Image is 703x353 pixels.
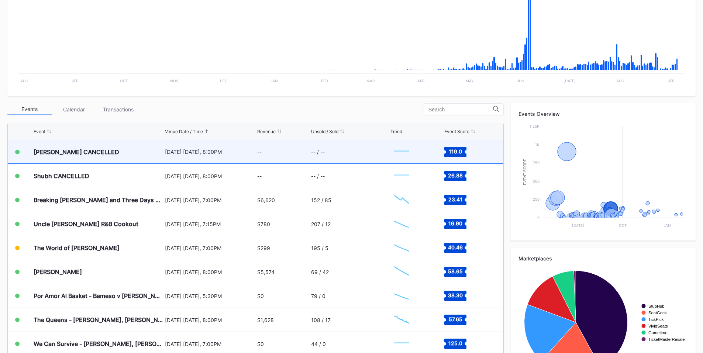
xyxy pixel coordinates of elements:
svg: Chart title [390,239,413,257]
div: [DATE] [DATE], 7:15PM [165,221,256,227]
div: Calendar [52,104,96,115]
text: StubHub [648,304,665,308]
svg: Chart title [390,287,413,305]
input: Search [428,107,493,113]
text: Aug [20,79,28,83]
text: VividSeats [648,324,668,328]
div: Breaking [PERSON_NAME] and Three Days Grace [34,196,163,204]
div: -- [257,173,262,179]
div: $299 [257,245,270,251]
div: [DATE] [DATE], 5:30PM [165,293,256,299]
text: Apr [417,79,425,83]
text: TicketMasterResale [648,337,685,342]
div: -- [257,149,262,155]
div: Marketplaces [518,255,688,262]
div: Shubh CANCELLED [34,172,89,180]
text: SeatGeek [648,311,667,315]
div: 195 / 5 [311,245,328,251]
text: Sep [668,79,674,83]
text: 57.65 [448,316,462,322]
div: 207 / 12 [311,221,331,227]
div: $780 [257,221,270,227]
text: Event Score [523,159,527,185]
text: 26.88 [448,172,463,179]
div: 108 / 17 [311,317,331,323]
text: [DATE] [572,223,584,228]
text: Aug [616,79,624,83]
div: The World of [PERSON_NAME] [34,244,120,252]
text: 0 [537,215,540,220]
div: [DATE] [DATE], 8:00PM [165,149,256,155]
svg: Chart title [518,122,688,233]
div: Venue Date / Time [165,129,203,134]
div: $0 [257,341,264,347]
div: [DATE] [DATE], 8:00PM [165,269,256,275]
text: Dec [220,79,227,83]
text: 40.46 [448,244,463,250]
div: $1,628 [257,317,274,323]
text: 1.25k [530,124,540,128]
div: Uncle [PERSON_NAME] R&B Cookout [34,220,138,228]
div: 69 / 42 [311,269,329,275]
text: 250 [533,197,540,201]
text: TickPick [648,317,664,322]
text: Jan [664,223,671,228]
div: Revenue [257,129,276,134]
text: Oct [120,79,128,83]
div: [DATE] [DATE], 7:00PM [165,197,256,203]
div: We Can Survive - [PERSON_NAME], [PERSON_NAME], [PERSON_NAME], Goo Goo Dolls [34,340,163,347]
div: [DATE] [DATE], 8:00PM [165,173,256,179]
div: 152 / 85 [311,197,331,203]
div: Transactions [96,104,140,115]
div: Por Amor Al Basket - Bameso v [PERSON_NAME] [34,292,163,300]
text: 58.65 [448,268,463,274]
text: Gametime [648,330,668,335]
text: 125.0 [448,340,462,346]
text: Sep [72,79,78,83]
text: 16.90 [448,220,462,226]
text: Feb [321,79,328,83]
svg: Chart title [390,143,413,161]
svg: Chart title [390,263,413,281]
div: Event Score [444,129,469,134]
div: Events Overview [518,111,688,117]
text: 119.0 [449,148,462,154]
div: 44 / 0 [311,341,326,347]
svg: Chart title [390,335,413,353]
text: 23.41 [448,196,462,203]
text: May [466,79,474,83]
div: Unsold / Sold [311,129,338,134]
text: Jan [270,79,278,83]
svg: Chart title [390,167,413,185]
svg: Chart title [390,191,413,209]
div: Trend [390,129,402,134]
div: Event [34,129,45,134]
div: 79 / 0 [311,293,325,299]
svg: Chart title [390,215,413,233]
text: [DATE] [564,79,576,83]
div: $0 [257,293,264,299]
div: [DATE] [DATE], 7:00PM [165,341,256,347]
div: The Queens - [PERSON_NAME], [PERSON_NAME], [PERSON_NAME], and [PERSON_NAME] [34,316,163,323]
div: $6,620 [257,197,275,203]
text: 38.30 [448,292,463,298]
text: Jun [517,79,524,83]
div: Events [7,104,52,115]
text: Oct [619,223,627,228]
text: Nov [170,79,179,83]
div: $5,574 [257,269,275,275]
text: Mar [366,79,375,83]
div: -- / -- [311,149,325,155]
svg: Chart title [390,311,413,329]
text: 750 [533,160,540,165]
div: [DATE] [DATE], 8:00PM [165,317,256,323]
text: 1k [535,142,540,147]
div: -- / -- [311,173,325,179]
div: [PERSON_NAME] CANCELLED [34,148,119,156]
text: 500 [533,179,540,183]
div: [DATE] [DATE], 7:00PM [165,245,256,251]
div: [PERSON_NAME] [34,268,82,276]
